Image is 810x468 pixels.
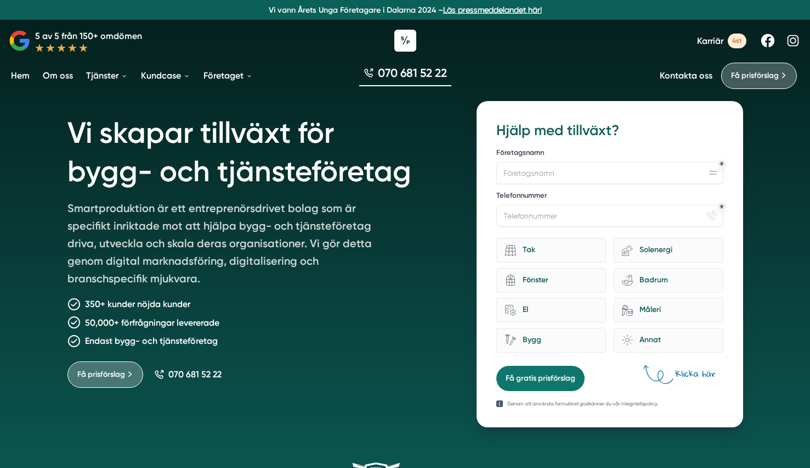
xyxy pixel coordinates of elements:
a: 070 681 52 22 [359,65,451,86]
a: Få prisförslag [67,361,143,388]
div: Obligatoriskt [720,204,724,209]
div: Obligatoriskt [720,161,724,166]
a: Om oss [41,62,75,90]
label: Telefonnummer [496,191,723,203]
a: Kundcase [139,62,192,90]
span: Karriär [697,36,723,46]
a: Tjänster [84,62,130,90]
p: Genom att använda formuläret godkänner du vår integritetspolicy. [507,400,658,408]
p: Vi vann Årets Unga Företagare i Dalarna 2024 – [4,4,806,15]
p: Smartproduktion är ett entreprenörsdrivet bolag som är specifikt inriktade mot att hjälpa bygg- o... [67,199,383,292]
h3: Hjälp med tillväxt? [496,121,723,141]
label: Företagsnamn [496,148,723,160]
a: Kontakta oss [660,70,712,81]
p: 50,000+ förfrågningar levererade [85,316,219,330]
p: 350+ kunder nöjda kunder [85,297,190,311]
span: 070 681 52 22 [168,369,222,380]
a: Hem [9,62,32,90]
span: 4st [728,34,746,48]
p: 5 av 5 från 150+ omdömen [35,29,142,43]
span: Få prisförslag [731,70,779,82]
p: Endast bygg- och tjänsteföretag [85,334,218,348]
input: Företagsnamn [496,162,723,184]
a: Karriär 4st [697,34,746,48]
a: Företaget [201,62,255,90]
a: Få prisförslag [721,63,797,89]
span: 070 681 52 22 [378,65,447,81]
button: Få gratis prisförslag [496,366,585,391]
h1: Vi skapar tillväxt för bygg- och tjänsteföretag [67,101,451,199]
span: Få prisförslag [77,369,125,381]
input: Telefonnummer [496,205,723,227]
a: 070 681 52 22 [154,369,222,380]
a: Läs pressmeddelandet här! [443,5,542,14]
